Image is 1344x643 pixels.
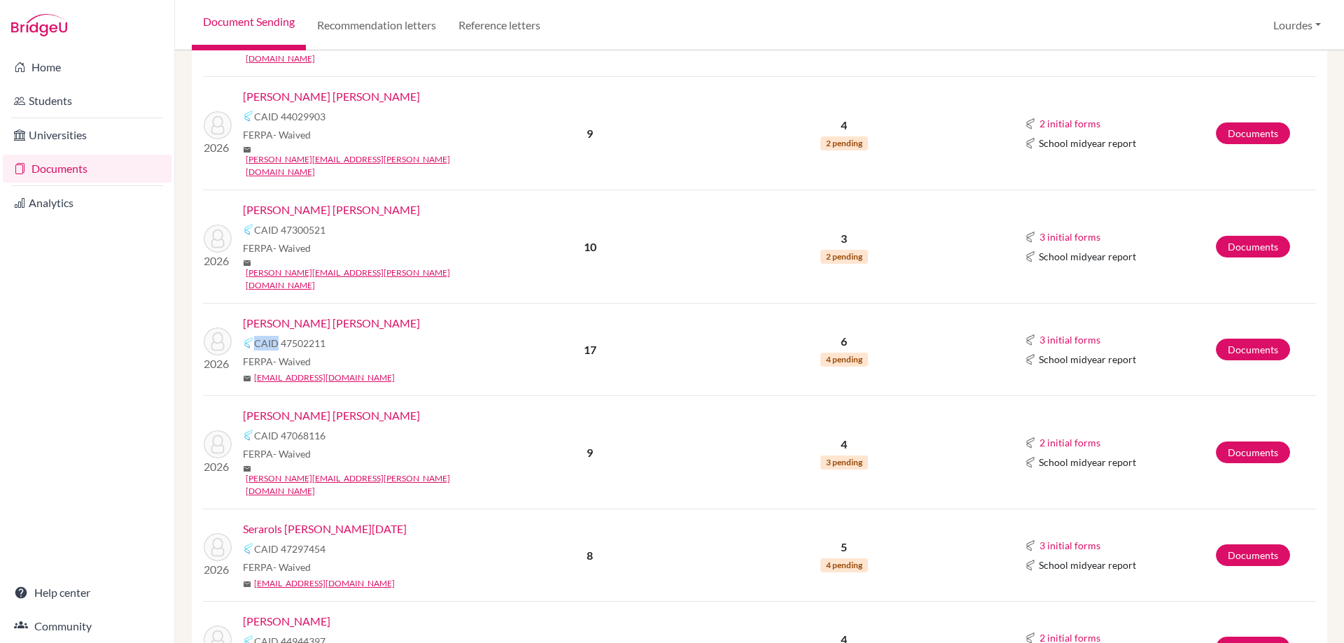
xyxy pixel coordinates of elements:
[1216,339,1290,360] a: Documents
[1039,434,1101,451] button: 2 initial forms
[1025,560,1036,571] img: Common App logo
[1039,249,1136,264] span: School midyear report
[243,560,311,574] span: FERPA
[246,267,493,292] a: [PERSON_NAME][EMAIL_ADDRESS][PERSON_NAME][DOMAIN_NAME]
[243,465,251,473] span: mail
[243,127,311,142] span: FERPA
[273,561,311,573] span: - Waived
[243,407,420,424] a: [PERSON_NAME] [PERSON_NAME]
[1025,437,1036,448] img: Common App logo
[1216,544,1290,566] a: Documents
[254,109,325,124] span: CAID 44029903
[243,337,254,348] img: Common App logo
[243,521,407,537] a: Serarols [PERSON_NAME][DATE]
[1216,122,1290,144] a: Documents
[243,111,254,122] img: Common App logo
[1267,12,1327,38] button: Lourdes
[243,202,420,218] a: [PERSON_NAME] [PERSON_NAME]
[587,549,593,562] b: 8
[254,542,325,556] span: CAID 47297454
[243,430,254,441] img: Common App logo
[243,446,311,461] span: FERPA
[1025,540,1036,551] img: Common App logo
[3,121,171,149] a: Universities
[820,136,868,150] span: 2 pending
[698,436,990,453] p: 4
[254,428,325,443] span: CAID 47068116
[204,430,232,458] img: Santamaria Vargas, Daniela
[243,315,420,332] a: [PERSON_NAME] [PERSON_NAME]
[243,259,251,267] span: mail
[820,250,868,264] span: 2 pending
[243,580,251,588] span: mail
[243,241,311,255] span: FERPA
[1025,457,1036,468] img: Common App logo
[698,539,990,556] p: 5
[1025,118,1036,129] img: Common App logo
[820,455,868,469] span: 3 pending
[246,472,493,497] a: [PERSON_NAME][EMAIL_ADDRESS][PERSON_NAME][DOMAIN_NAME]
[254,372,395,384] a: [EMAIL_ADDRESS][DOMAIN_NAME]
[820,558,868,572] span: 4 pending
[3,612,171,640] a: Community
[254,336,325,351] span: CAID 47502211
[1216,236,1290,257] a: Documents
[273,355,311,367] span: - Waived
[1039,537,1101,553] button: 3 initial forms
[204,225,232,253] img: Palacios Cardenal, Nicolas
[243,613,330,630] a: [PERSON_NAME]
[11,14,67,36] img: Bridge-U
[820,353,868,367] span: 4 pending
[243,374,251,383] span: mail
[243,543,254,554] img: Common App logo
[204,327,232,355] img: Risi Morán, Paolo
[243,224,254,235] img: Common App logo
[1025,334,1036,346] img: Common App logo
[584,343,596,356] b: 17
[1039,332,1101,348] button: 3 initial forms
[254,222,325,237] span: CAID 47300521
[1039,558,1136,572] span: School midyear report
[246,40,493,65] a: [PERSON_NAME][EMAIL_ADDRESS][PERSON_NAME][DOMAIN_NAME]
[1025,138,1036,149] img: Common App logo
[698,117,990,134] p: 4
[1025,251,1036,262] img: Common App logo
[3,53,171,81] a: Home
[204,355,232,372] p: 2026
[1025,232,1036,243] img: Common App logo
[246,153,493,178] a: [PERSON_NAME][EMAIL_ADDRESS][PERSON_NAME][DOMAIN_NAME]
[204,561,232,578] p: 2026
[204,458,232,475] p: 2026
[1039,352,1136,367] span: School midyear report
[243,354,311,369] span: FERPA
[587,127,593,140] b: 9
[273,129,311,141] span: - Waived
[243,146,251,154] span: mail
[243,88,420,105] a: [PERSON_NAME] [PERSON_NAME]
[273,242,311,254] span: - Waived
[204,139,232,156] p: 2026
[204,253,232,269] p: 2026
[698,333,990,350] p: 6
[204,533,232,561] img: Serarols Pacas, Lucia
[1039,455,1136,469] span: School midyear report
[204,111,232,139] img: Méndez Rubio, Elena
[3,155,171,183] a: Documents
[587,446,593,459] b: 9
[273,448,311,460] span: - Waived
[1039,115,1101,132] button: 2 initial forms
[1025,354,1036,365] img: Common App logo
[3,87,171,115] a: Students
[698,230,990,247] p: 3
[1216,441,1290,463] a: Documents
[1039,136,1136,150] span: School midyear report
[254,577,395,590] a: [EMAIL_ADDRESS][DOMAIN_NAME]
[3,579,171,607] a: Help center
[1039,229,1101,245] button: 3 initial forms
[584,240,596,253] b: 10
[3,189,171,217] a: Analytics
